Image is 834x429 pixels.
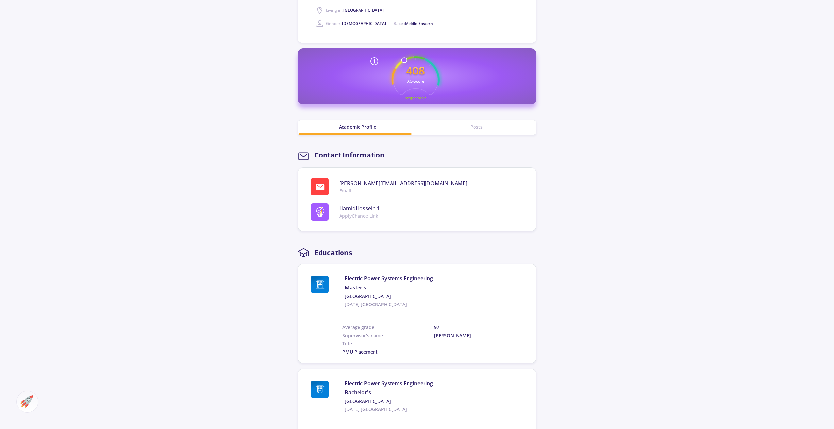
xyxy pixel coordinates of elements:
text: 408 [406,63,425,78]
text: Respectable [404,95,426,100]
img: Isfahan University of Technology logo [311,381,329,398]
span: PMU Placement [342,349,378,355]
span: Email [339,187,467,194]
span: Electric Power Systems Engineering [345,274,525,282]
img: Isfahan University of Technology logo [311,276,329,293]
h2: Educations [314,249,352,257]
text: AC-Score [407,78,424,84]
span: [PERSON_NAME] [434,332,495,339]
div: Academic Profile [298,124,417,130]
span: [DATE] [GEOGRAPHIC_DATA] [345,406,525,413]
span: [DEMOGRAPHIC_DATA] [342,21,386,26]
span: Living in : [326,8,384,13]
span: Race : [394,21,433,26]
span: Average grade : [342,324,434,331]
div: Posts [417,124,536,130]
span: Electric Power Systems Engineering [345,379,525,387]
a: [GEOGRAPHIC_DATA] [345,398,525,404]
span: HamidHosseini1 [339,205,380,212]
span: Middle Eastern [405,21,433,26]
h2: Contact Information [314,151,385,159]
span: Bachelor's [345,388,525,396]
span: [GEOGRAPHIC_DATA] [343,8,384,13]
img: logo [315,207,325,217]
span: [PERSON_NAME][EMAIL_ADDRESS][DOMAIN_NAME] [339,179,467,187]
a: [GEOGRAPHIC_DATA] [345,293,525,300]
span: [DATE] [GEOGRAPHIC_DATA] [345,301,525,308]
span: Gender : [326,21,386,26]
span: Master's [345,284,525,291]
span: Supervisor's name : [342,332,434,339]
span: 97 [434,324,495,331]
span: Title : [342,340,355,347]
img: ac-market [20,395,33,408]
span: ApplyChance Link [339,212,380,219]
